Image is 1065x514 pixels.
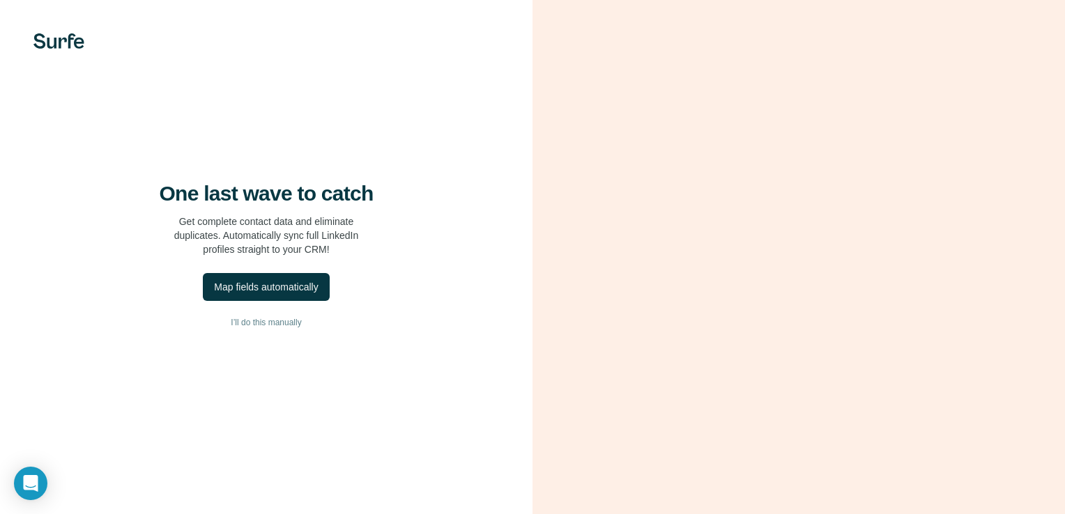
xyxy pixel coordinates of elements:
[160,181,374,206] h4: One last wave to catch
[203,273,329,301] button: Map fields automatically
[214,280,318,294] div: Map fields automatically
[33,33,84,49] img: Surfe's logo
[174,215,359,256] p: Get complete contact data and eliminate duplicates. Automatically sync full LinkedIn profiles str...
[231,316,301,329] span: I’ll do this manually
[28,312,505,333] button: I’ll do this manually
[14,467,47,500] div: Open Intercom Messenger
